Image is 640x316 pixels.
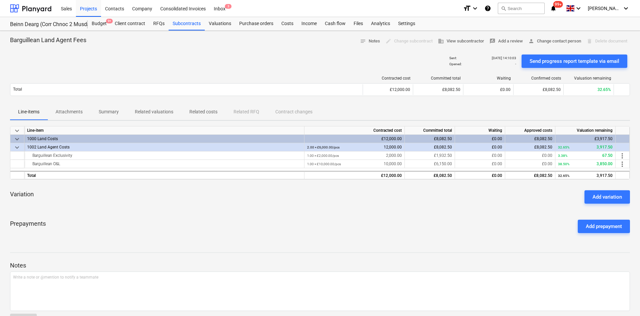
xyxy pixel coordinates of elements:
[434,153,452,158] span: £1,932.50
[169,17,205,30] div: Subcontracts
[487,36,526,46] button: Add a review
[394,17,419,30] a: Settings
[321,17,350,30] a: Cash flow
[501,6,506,11] span: search
[530,57,619,66] div: Send progress report template via email
[10,190,34,198] p: Variation
[588,6,621,11] span: [PERSON_NAME]
[463,4,471,12] i: format_size
[88,17,111,30] a: Budget9+
[449,56,457,60] p: Sent :
[558,151,613,160] div: 67.50
[27,135,301,143] div: 1000 Land Costs
[106,19,113,23] span: 9+
[435,36,487,46] button: View subcontractor
[434,162,452,166] span: £6,150.00
[405,135,455,143] div: £8,082.50
[500,87,511,92] span: £0.00
[498,3,545,14] button: Search
[578,220,630,233] button: Add prepayment
[492,153,502,158] span: £0.00
[416,76,461,81] div: Committed total
[471,4,479,12] i: keyboard_arrow_down
[455,126,505,135] div: Waiting
[235,17,277,30] a: Purchase orders
[555,135,616,143] div: £3,917.50
[618,160,626,168] span: more_vert
[505,171,555,179] div: £8,082.50
[542,153,552,158] span: £0.00
[111,17,149,30] a: Client contract
[555,126,616,135] div: Valuation remaining
[586,222,622,231] div: Add prepayment
[357,36,383,46] button: Notes
[566,76,611,81] div: Valuation remaining
[558,160,613,168] div: 3,850.00
[24,126,304,135] div: Line-item
[360,38,366,44] span: notes
[438,38,444,44] span: business
[304,126,405,135] div: Contracted cost
[13,143,21,151] span: keyboard_arrow_down
[277,17,297,30] a: Costs
[622,4,630,12] i: keyboard_arrow_down
[307,143,402,151] div: 12,000.00
[438,37,484,45] span: View subcontractor
[558,162,569,166] small: 38.50%
[607,284,640,316] iframe: Chat Widget
[558,143,613,151] div: 3,917.50
[307,162,341,166] small: 1.00 × £10,000.00 / pcs
[550,4,557,12] i: notifications
[505,135,555,143] div: £8,082.50
[526,36,584,46] button: Change contact person
[304,171,405,179] div: £12,000.00
[449,62,462,66] p: Opened :
[553,1,563,8] span: 99+
[360,37,380,45] span: Notes
[10,21,80,28] div: Beinn Dearg (Corr Chnoc 2 Musdale)
[558,145,569,149] small: 32.65%
[135,108,173,115] p: Related valuations
[592,193,622,201] div: Add variation
[598,87,611,92] span: 32.65%
[505,126,555,135] div: Approved costs
[489,38,495,44] span: rate_review
[455,135,505,143] div: £0.00
[466,76,511,81] div: Waiting
[442,87,460,92] span: £8,082.50
[584,190,630,204] button: Add variation
[225,4,232,9] span: 3
[367,17,394,30] a: Analytics
[307,154,339,157] small: 1.00 × £2,000.00 / pcs
[307,145,340,149] small: 2.00 × £6,000.00 / pcs
[13,135,21,143] span: keyboard_arrow_down
[27,151,301,160] div: Barguillean Exclusivity
[304,135,405,143] div: £12,000.00
[405,126,455,135] div: Committed total
[366,76,410,81] div: Contracted cost
[297,17,321,30] div: Income
[149,17,169,30] a: RFQs
[543,87,561,92] span: £8,082.50
[574,4,582,12] i: keyboard_arrow_down
[542,162,552,166] span: £0.00
[522,55,627,68] button: Send progress report template via email
[455,171,505,179] div: £0.00
[528,38,534,44] span: person
[13,127,21,135] span: keyboard_arrow_down
[363,84,413,95] div: £12,000.00
[484,4,491,12] i: Knowledge base
[99,108,119,115] p: Summary
[24,171,304,179] div: Total
[492,56,516,60] p: [DATE] 14:10:03
[205,17,235,30] a: Valuations
[27,143,301,151] div: 1002 Land Agent Costs
[516,76,561,81] div: Confirmed costs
